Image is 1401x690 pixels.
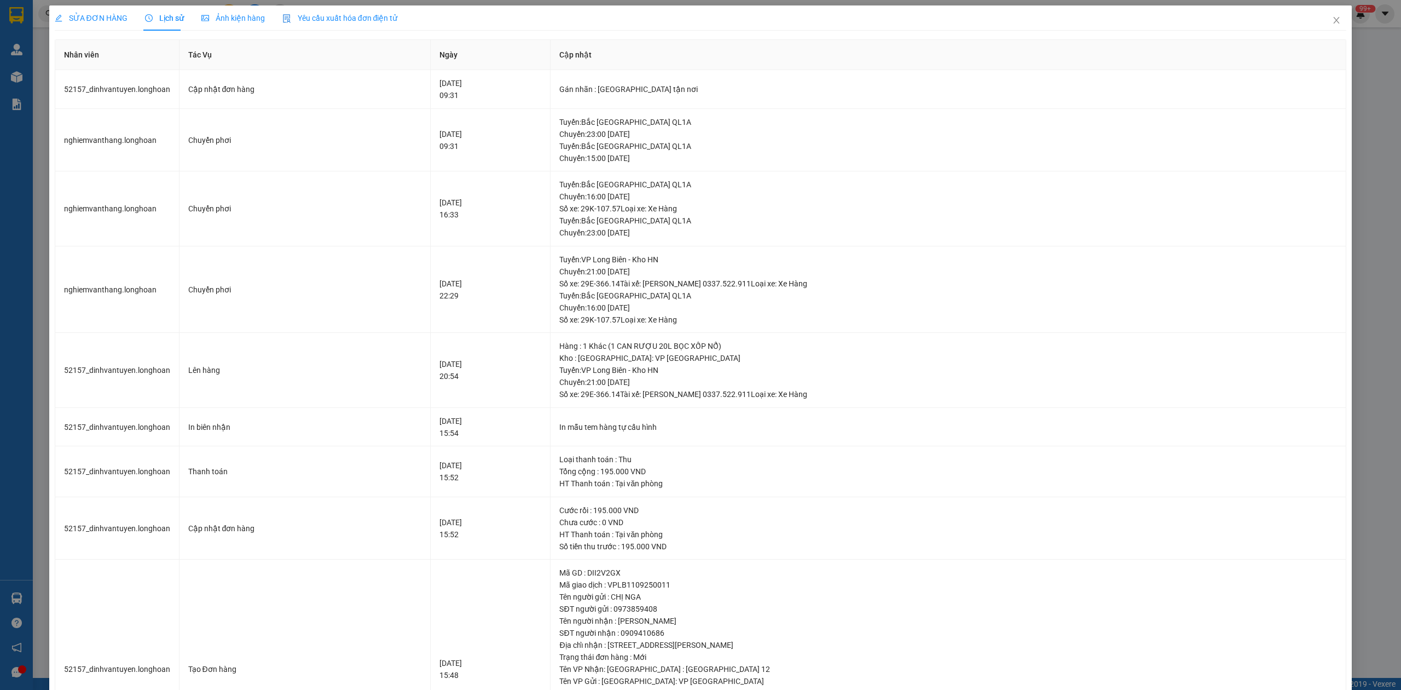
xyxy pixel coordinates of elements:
[559,352,1337,364] div: Kho : [GEOGRAPHIC_DATA]: VP [GEOGRAPHIC_DATA]
[1332,16,1341,25] span: close
[559,364,1337,400] div: Tuyến : VP Long Biên - Kho HN Chuyến: 21:00 [DATE] Số xe: 29E-366.14 Tài xế: [PERSON_NAME] 0337.5...
[559,179,1337,215] div: Tuyến : Bắc [GEOGRAPHIC_DATA] QL1A Chuyến: 16:00 [DATE] Số xe: 29K-107.57 Loại xe: Xe Hàng
[188,663,421,675] div: Tạo Đơn hàng
[188,522,421,534] div: Cập nhật đơn hàng
[55,14,62,22] span: edit
[55,70,180,109] td: 52157_dinhvantuyen.longhoan
[551,40,1346,70] th: Cập nhật
[282,14,398,22] span: Yêu cầu xuất hóa đơn điện tử
[439,459,542,484] div: [DATE] 15:52
[180,40,431,70] th: Tác Vụ
[559,579,1337,591] div: Mã giao dịch : VPLB1109250011
[55,408,180,447] td: 52157_dinhvantuyen.longhoan
[439,77,542,101] div: [DATE] 09:31
[55,171,180,246] td: nghiemvanthang.longhoan
[188,364,421,376] div: Lên hàng
[439,278,542,302] div: [DATE] 22:29
[188,203,421,215] div: Chuyển phơi
[55,246,180,334] td: nghiemvanthang.longhoan
[282,14,291,23] img: icon
[559,421,1337,433] div: In mẫu tem hàng tự cấu hình
[559,675,1337,687] div: Tên VP Gửi : [GEOGRAPHIC_DATA]: VP [GEOGRAPHIC_DATA]
[559,465,1337,478] div: Tổng cộng : 195.000 VND
[559,663,1337,675] div: Tên VP Nhận: [GEOGRAPHIC_DATA] : [GEOGRAPHIC_DATA] 12
[559,254,1337,290] div: Tuyến : VP Long Biên - Kho HN Chuyến: 21:00 [DATE] Số xe: 29E-366.14 Tài xế: [PERSON_NAME] 0337.5...
[559,615,1337,627] div: Tên người nhận : [PERSON_NAME]
[559,540,1337,553] div: Số tiền thu trước : 195.000 VND
[559,116,1337,140] div: Tuyến : Bắc [GEOGRAPHIC_DATA] QL1A Chuyến: 23:00 [DATE]
[55,109,180,172] td: nghiemvanthang.longhoan
[559,651,1337,663] div: Trạng thái đơn hàng : Mới
[559,516,1337,528] div: Chưa cước : 0 VND
[559,83,1337,95] div: Gán nhãn : [GEOGRAPHIC_DATA] tận nơi
[559,504,1337,516] div: Cước rồi : 195.000 VND
[559,603,1337,615] div: SĐT người gửi : 0973859408
[559,627,1337,639] div: SĐT người nhận : 0909410686
[188,134,421,146] div: Chuyển phơi
[1321,5,1352,36] button: Close
[439,415,542,439] div: [DATE] 15:54
[559,478,1337,490] div: HT Thanh toán : Tại văn phòng
[439,657,542,681] div: [DATE] 15:48
[188,421,421,433] div: In biên nhận
[559,140,1337,164] div: Tuyến : Bắc [GEOGRAPHIC_DATA] QL1A Chuyến: 15:00 [DATE]
[188,284,421,296] div: Chuyển phơi
[55,40,180,70] th: Nhân viên
[439,197,542,221] div: [DATE] 16:33
[439,358,542,382] div: [DATE] 20:54
[145,14,184,22] span: Lịch sử
[188,465,421,478] div: Thanh toán
[559,453,1337,465] div: Loại thanh toán : Thu
[201,14,209,22] span: picture
[431,40,551,70] th: Ngày
[559,591,1337,603] div: Tên người gửi : CHỊ NGA
[439,128,542,152] div: [DATE] 09:31
[55,333,180,408] td: 52157_dinhvantuyen.longhoan
[55,497,180,560] td: 52157_dinhvantuyen.longhoan
[439,516,542,540] div: [DATE] 15:52
[188,83,421,95] div: Cập nhật đơn hàng
[559,340,1337,352] div: Hàng : 1 Khác (1 CAN RƯỢU 20L BỌC XỐP NỔ)
[559,639,1337,651] div: Địa chỉ nhận : [STREET_ADDRESS][PERSON_NAME]
[55,14,128,22] span: SỬA ĐƠN HÀNG
[559,290,1337,326] div: Tuyến : Bắc [GEOGRAPHIC_DATA] QL1A Chuyến: 16:00 [DATE] Số xe: 29K-107.57 Loại xe: Xe Hàng
[559,528,1337,540] div: HT Thanh toán : Tại văn phòng
[559,567,1337,579] div: Mã GD : DII2V2GX
[559,215,1337,239] div: Tuyến : Bắc [GEOGRAPHIC_DATA] QL1A Chuyến: 23:00 [DATE]
[201,14,265,22] span: Ảnh kiện hàng
[55,446,180,497] td: 52157_dinhvantuyen.longhoan
[145,14,153,22] span: clock-circle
